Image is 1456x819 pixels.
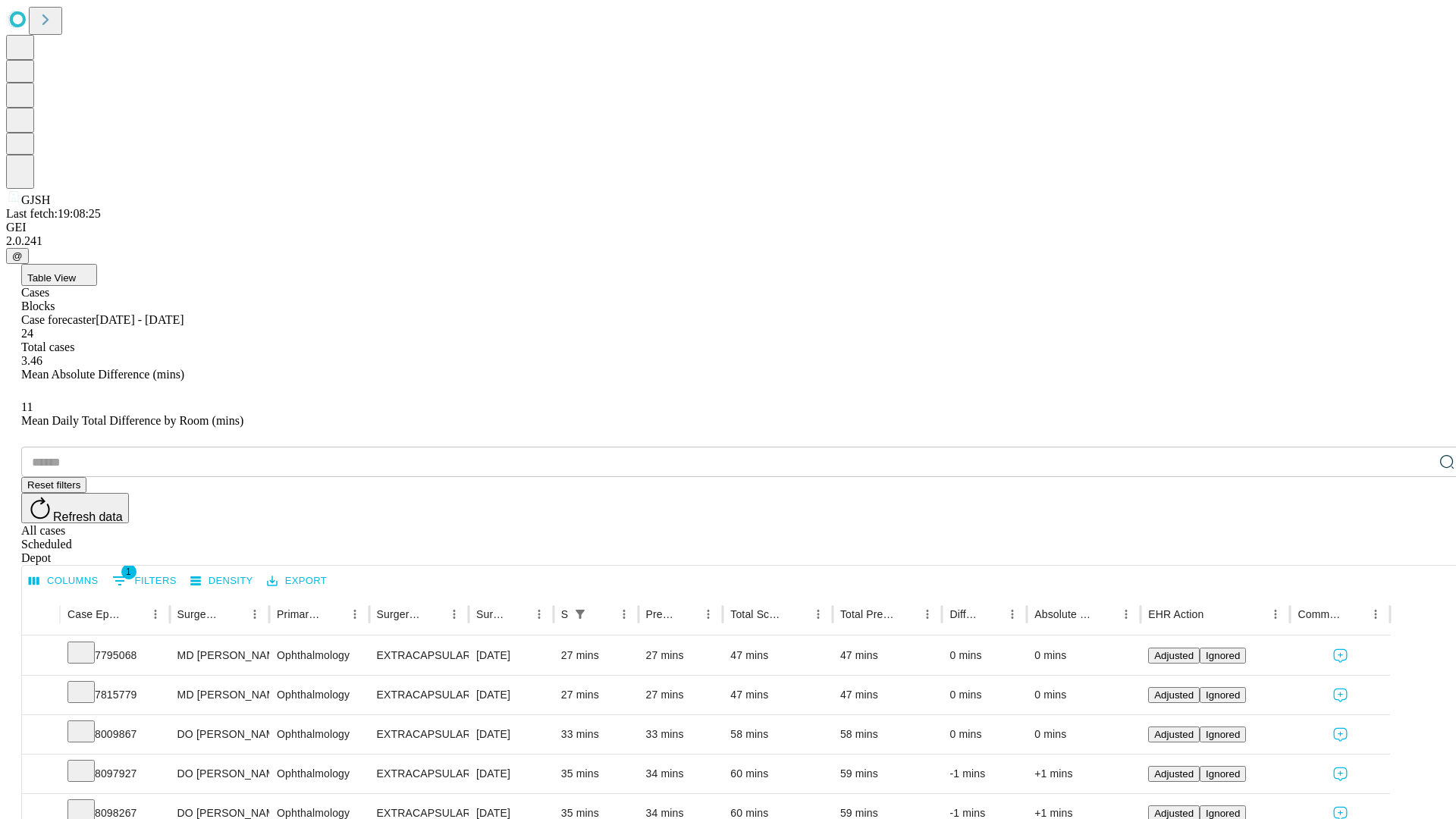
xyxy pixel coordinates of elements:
[840,636,935,675] div: 47 mins
[21,493,129,523] button: Refresh data
[1148,766,1200,782] button: Adjusted
[561,755,631,793] div: 35 mins
[476,676,546,714] div: [DATE]
[96,313,184,326] span: [DATE] - [DATE]
[121,564,136,579] span: 1
[12,250,23,262] span: @
[187,570,257,593] button: Density
[25,570,102,593] button: Select columns
[422,604,444,625] button: Sort
[21,327,33,340] span: 24
[730,676,825,714] div: 47 mins
[177,755,262,793] div: DO [PERSON_NAME]
[27,479,80,491] span: Reset filters
[840,755,935,793] div: 59 mins
[323,604,344,625] button: Sort
[730,755,825,793] div: 60 mins
[30,722,52,748] button: Expand
[676,604,698,625] button: Sort
[646,715,716,754] div: 33 mins
[949,755,1019,793] div: -1 mins
[177,715,262,754] div: DO [PERSON_NAME]
[21,477,86,493] button: Reset filters
[476,608,506,620] div: Surgery Date
[1154,768,1194,780] span: Adjusted
[1148,726,1200,742] button: Adjusted
[30,682,52,709] button: Expand
[646,608,676,620] div: Predicted In Room Duration
[570,604,591,625] div: 1 active filter
[476,755,546,793] div: [DATE]
[277,755,361,793] div: Ophthalmology
[561,608,568,620] div: Scheduled In Room Duration
[263,570,331,593] button: Export
[529,604,550,625] button: Menu
[30,761,52,788] button: Expand
[896,604,917,625] button: Sort
[1002,604,1023,625] button: Menu
[613,604,635,625] button: Menu
[21,368,184,381] span: Mean Absolute Difference (mins)
[1206,768,1240,780] span: Ignored
[1206,650,1240,661] span: Ignored
[21,264,97,286] button: Table View
[244,604,265,625] button: Menu
[277,715,361,754] div: Ophthalmology
[53,510,123,523] span: Refresh data
[570,604,591,625] button: Show filters
[377,636,461,675] div: EXTRACAPSULAR CATARACT REMOVAL WITH [MEDICAL_DATA]
[1200,687,1246,703] button: Ignored
[21,400,33,413] span: 11
[124,604,145,625] button: Sort
[6,221,1450,234] div: GEI
[476,715,546,754] div: [DATE]
[1154,650,1194,661] span: Adjusted
[177,676,262,714] div: MD [PERSON_NAME]
[377,715,461,754] div: EXTRACAPSULAR CATARACT REMOVAL WITH [MEDICAL_DATA]
[1154,808,1194,819] span: Adjusted
[67,715,162,754] div: 8009867
[1094,604,1116,625] button: Sort
[444,604,465,625] button: Menu
[377,608,421,620] div: Surgery Name
[1148,687,1200,703] button: Adjusted
[21,193,50,206] span: GJSH
[730,636,825,675] div: 47 mins
[21,340,74,353] span: Total cases
[646,676,716,714] div: 27 mins
[277,608,321,620] div: Primary Service
[1034,715,1133,754] div: 0 mins
[6,248,29,264] button: @
[27,272,76,284] span: Table View
[507,604,529,625] button: Sort
[1205,604,1226,625] button: Sort
[1365,604,1386,625] button: Menu
[786,604,808,625] button: Sort
[145,604,166,625] button: Menu
[949,715,1019,754] div: 0 mins
[177,608,221,620] div: Surgeon Name
[1206,729,1240,740] span: Ignored
[1034,608,1093,620] div: Absolute Difference
[277,676,361,714] div: Ophthalmology
[561,676,631,714] div: 27 mins
[377,676,461,714] div: EXTRACAPSULAR CATARACT REMOVAL WITH [MEDICAL_DATA]
[840,608,895,620] div: Total Predicted Duration
[476,636,546,675] div: [DATE]
[1148,648,1200,664] button: Adjusted
[840,676,935,714] div: 47 mins
[730,608,785,620] div: Total Scheduled Duration
[67,636,162,675] div: 7795068
[730,715,825,754] div: 58 mins
[108,569,180,593] button: Show filters
[1200,766,1246,782] button: Ignored
[67,676,162,714] div: 7815779
[981,604,1002,625] button: Sort
[646,636,716,675] div: 27 mins
[1298,608,1341,620] div: Comments
[21,313,96,326] span: Case forecaster
[344,604,366,625] button: Menu
[1116,604,1137,625] button: Menu
[592,604,613,625] button: Sort
[6,207,101,220] span: Last fetch: 19:08:25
